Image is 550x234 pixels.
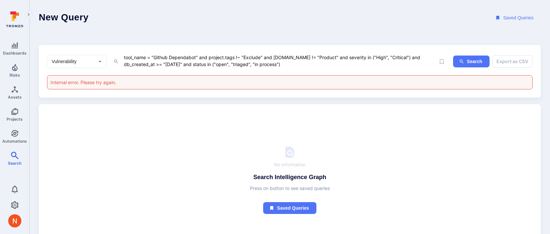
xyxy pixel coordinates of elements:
[8,214,21,227] img: ACg8ocIprwjrgDQnDsNSk9Ghn5p5-B8DpAKWoJ5Gi9syOE4K59tr4Q=s96-c
[492,55,533,68] button: Export as CSV
[8,95,22,100] span: Assets
[7,117,23,122] span: Projects
[489,12,541,24] button: Saved Queries
[250,185,330,192] span: Press on button to see saved queries
[253,173,326,181] h4: Search Intelligence Graph
[3,51,27,56] span: Dashboards
[2,139,27,144] span: Automations
[263,192,316,214] a: Saved queries
[436,56,448,68] span: Save query
[26,12,31,17] i: Expand navigation menu
[47,75,533,89] div: Internal error. Please try again.
[123,53,435,68] textarea: Intelligence Graph search area
[96,58,104,66] button: Open
[263,202,316,214] button: Saved queries
[274,161,306,168] span: No information
[50,58,94,65] input: Select basic entity
[25,11,33,18] button: Expand navigation menu
[8,161,21,166] span: Search
[10,73,20,78] span: Risks
[8,214,21,227] div: Neeren Patki
[453,56,490,68] button: ig-search
[39,12,89,24] h1: New Query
